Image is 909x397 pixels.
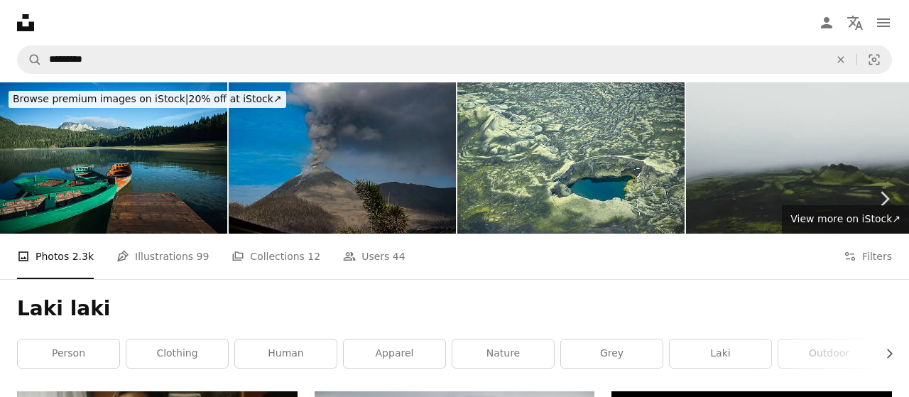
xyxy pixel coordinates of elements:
a: View more on iStock↗ [782,205,909,234]
a: person [18,339,119,368]
a: Log in / Sign up [812,9,841,37]
span: 99 [197,249,209,264]
button: Search Unsplash [18,46,42,73]
a: Collections 12 [232,234,320,279]
a: grey [561,339,663,368]
a: Users 44 [343,234,405,279]
button: Visual search [857,46,891,73]
a: nature [452,339,554,368]
a: apparel [344,339,445,368]
span: 44 [393,249,405,264]
button: Menu [869,9,898,37]
a: laki [670,339,771,368]
span: 12 [307,249,320,264]
button: Language [841,9,869,37]
form: Find visuals sitewide [17,45,892,74]
a: Illustrations 99 [116,234,209,279]
button: scroll list to the right [876,339,892,368]
button: Clear [825,46,856,73]
button: Filters [844,234,892,279]
img: Panorama Landscape of the Lewotobi Laki-Laki volcano eruption in East Flores, Indonesia [229,82,456,234]
img: Lakagigar from a plane and Laki volcano, Iceland highlands [457,82,685,234]
h1: Laki laki [17,296,892,322]
a: human [235,339,337,368]
a: outdoor [778,339,880,368]
span: Browse premium images on iStock | [13,93,188,104]
a: clothing [126,339,228,368]
a: Next [859,131,909,267]
span: View more on iStock ↗ [790,213,900,224]
a: Home — Unsplash [17,14,34,31]
span: 20% off at iStock ↗ [13,93,282,104]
